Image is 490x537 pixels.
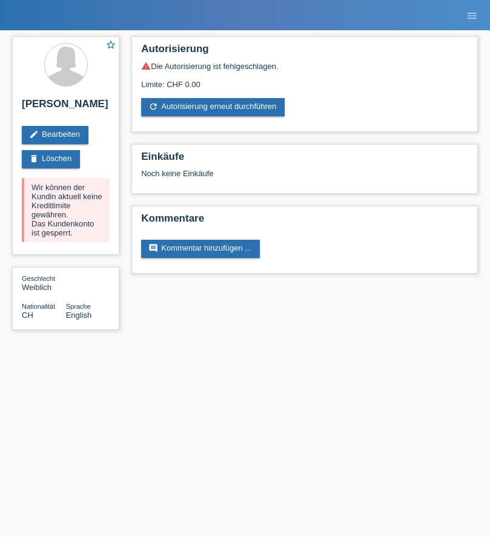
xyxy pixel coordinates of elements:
a: deleteLöschen [22,150,80,168]
div: Noch keine Einkäufe [141,169,468,187]
a: commentKommentar hinzufügen ... [141,240,260,258]
i: refresh [148,102,158,111]
span: Geschlecht [22,275,55,282]
i: menu [466,10,478,22]
i: edit [29,130,39,139]
div: Limite: CHF 0.00 [141,71,468,89]
i: delete [29,154,39,163]
span: Nationalität [22,303,55,310]
div: Wir können der Kundin aktuell keine Kreditlimite gewähren. Das Kundenkonto ist gesperrt. [22,178,110,242]
a: menu [460,12,484,19]
span: Sprache [66,303,91,310]
i: warning [141,61,151,71]
i: comment [148,243,158,253]
i: star_border [105,39,116,50]
a: star_border [105,39,116,52]
div: Weiblich [22,274,66,292]
a: refreshAutorisierung erneut durchführen [141,98,285,116]
a: editBearbeiten [22,126,88,144]
h2: Einkäufe [141,151,468,169]
span: Schweiz [22,311,33,320]
span: English [66,311,92,320]
h2: Kommentare [141,212,468,231]
h2: Autorisierung [141,43,468,61]
h2: [PERSON_NAME] [22,98,110,116]
div: Die Autorisierung ist fehlgeschlagen. [141,61,468,71]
